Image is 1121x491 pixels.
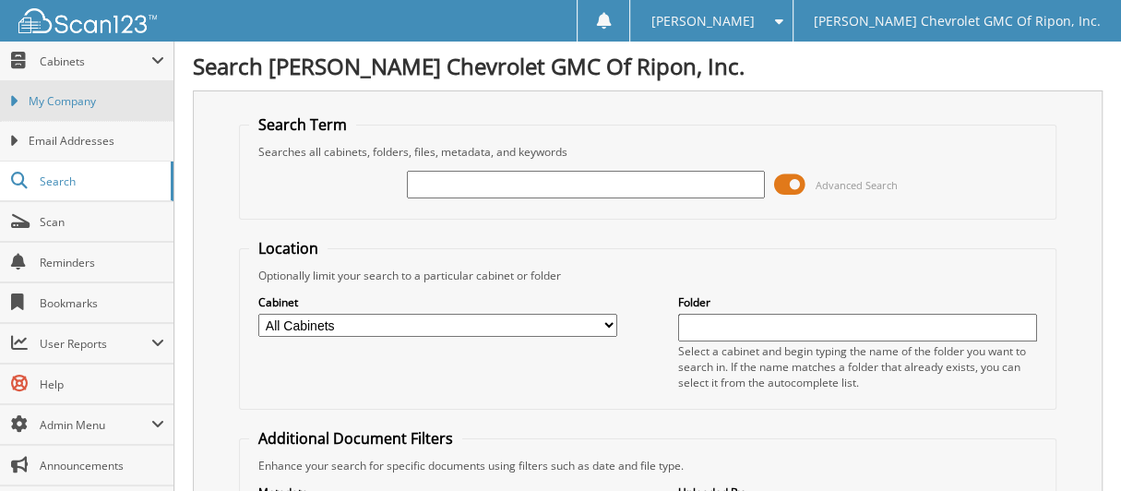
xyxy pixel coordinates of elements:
span: Help [40,377,164,392]
span: Announcements [40,458,164,473]
span: Admin Menu [40,417,151,433]
h1: Search [PERSON_NAME] Chevrolet GMC Of Ripon, Inc. [193,51,1103,81]
span: User Reports [40,336,151,352]
label: Cabinet [258,294,617,310]
iframe: Chat Widget [1029,402,1121,491]
span: Scan [40,214,164,230]
span: [PERSON_NAME] Chevrolet GMC Of Ripon, Inc. [814,16,1101,27]
div: Select a cabinet and begin typing the name of the folder you want to search in. If the name match... [678,343,1037,390]
span: Reminders [40,255,164,270]
label: Folder [678,294,1037,310]
span: [PERSON_NAME] [651,16,755,27]
legend: Additional Document Filters [249,428,462,449]
span: Bookmarks [40,295,164,311]
span: My Company [29,93,164,110]
div: Searches all cabinets, folders, files, metadata, and keywords [249,144,1045,160]
div: Optionally limit your search to a particular cabinet or folder [249,268,1045,283]
span: Email Addresses [29,133,164,150]
div: Enhance your search for specific documents using filters such as date and file type. [249,458,1045,473]
img: scan123-logo-white.svg [18,8,157,33]
legend: Location [249,238,328,258]
span: Search [40,174,161,189]
span: Cabinets [40,54,151,69]
legend: Search Term [249,114,356,135]
span: Advanced Search [816,178,898,192]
